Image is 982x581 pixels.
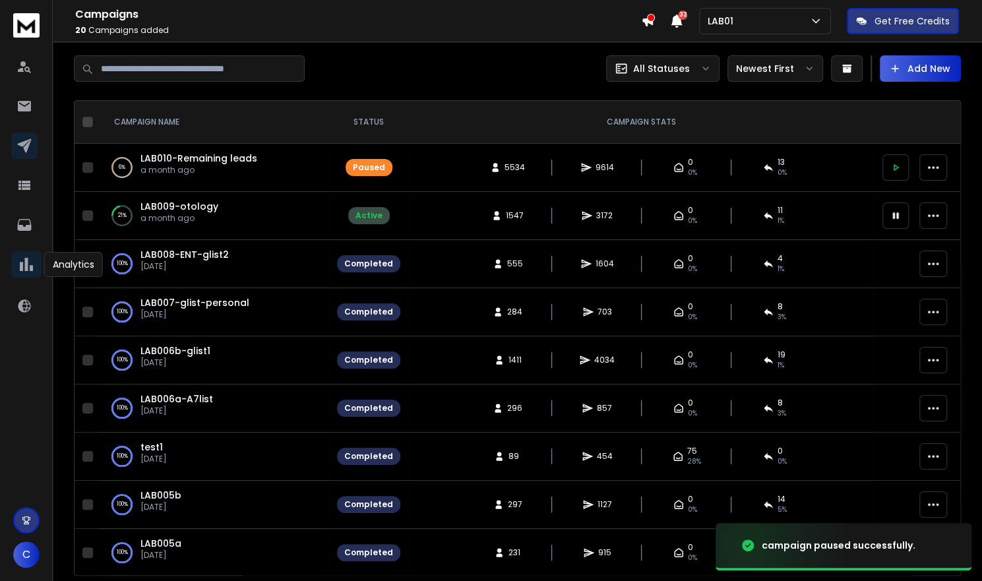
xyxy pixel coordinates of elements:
th: CAMPAIGN NAME [98,101,329,144]
span: 4 [778,253,783,264]
div: Please look into this as I am manually copying and pasting replies and that's very frustrating. [47,297,253,352]
textarea: Message… [11,404,253,427]
span: 0% [688,312,697,322]
button: Newest First [727,55,823,82]
span: 0 [778,446,783,456]
span: C [13,541,40,568]
span: 0% [688,505,697,515]
div: Completed [344,499,393,510]
button: go back [9,5,34,30]
span: 3 % [778,312,786,322]
div: Completed [344,403,393,413]
a: LAB008-ENT-glist2 [140,248,229,261]
div: Hi [PERSON_NAME],Thanks for clarifying that. Let me re-check this with our tech team to see why i... [11,363,216,489]
div: Christian says… [11,176,253,206]
span: 857 [597,403,612,413]
p: Active in the last 15m [64,16,158,30]
span: 231 [508,547,522,558]
td: 100%LAB007-glist-personal[DATE] [98,288,329,336]
span: 0% [688,553,697,563]
span: 0 [688,205,693,216]
span: 0 [688,494,693,505]
div: Paused [353,162,385,173]
div: campaign paused successfully. [762,539,915,552]
p: LAB01 [708,15,739,28]
span: 3172 [596,210,613,221]
div: Yeah, I've already followed these steps and they don't work because I have to create a Slack webh... [58,89,243,167]
p: 100 % [117,353,128,367]
div: Thanks for clarifying that. Let me re-check this with our tech team to see why it’s still asking ... [21,390,206,480]
div: You could follow these steps and implement this to let us know if its working for you or we'd be ... [11,3,216,71]
span: 89 [508,451,522,462]
span: 75 [687,446,697,456]
span: 1547 [506,210,524,221]
p: a month ago [140,213,218,224]
span: 703 [598,307,612,317]
p: 100 % [117,546,128,559]
button: Home [206,5,231,30]
span: 0 [688,301,693,312]
td: 100%LAB005b[DATE] [98,481,329,529]
span: 8 [778,301,783,312]
span: 1411 [508,355,522,365]
a: test1 [140,441,163,454]
p: All Statuses [633,62,690,75]
span: 0 [688,350,693,360]
span: 555 [507,259,523,269]
span: 0% [688,408,697,419]
td: 100%LAB006a-A7list[DATE] [98,384,329,433]
button: Get Free Credits [847,8,959,34]
span: 5534 [505,162,525,173]
a: LAB009-otology [140,200,218,213]
p: 100 % [117,305,128,319]
span: 0% [688,168,697,178]
p: Campaigns added [75,25,641,36]
span: 28 % [687,456,701,467]
span: 0 % [778,168,787,178]
span: 284 [507,307,522,317]
div: Raj says… [11,363,253,499]
span: 11 [778,205,783,216]
span: 4034 [594,355,615,365]
p: [DATE] [140,502,181,512]
span: 915 [598,547,611,558]
div: Christian says… [11,81,253,176]
div: I got this in slack [164,184,243,197]
div: Completed [344,307,393,317]
div: Close [231,5,255,29]
div: Christian says… [11,297,253,363]
span: 0% [688,264,697,274]
span: 0 [688,253,693,264]
span: 0% [688,360,697,371]
div: I got this in slack [154,176,253,205]
td: 100%test1[DATE] [98,433,329,481]
a: LAB010-Remaining leads [140,152,257,165]
h1: [PERSON_NAME] [64,7,150,16]
a: LAB007-glist-personal [140,296,249,309]
p: 100 % [117,450,128,463]
td: 100%LAB006b-glist1[DATE] [98,336,329,384]
td: 100%LAB005a[DATE] [98,529,329,577]
a: LAB005b [140,489,181,502]
p: [DATE] [140,454,167,464]
td: 6%LAB010-Remaining leadsa month ago [98,144,329,192]
div: Yeah, I've already followed these steps and they don't work because I have to create a Slack webh... [47,81,253,175]
p: [DATE] [140,550,181,561]
p: [DATE] [140,309,249,320]
span: 0 % [778,456,787,467]
span: 1604 [596,259,614,269]
th: STATUS [329,101,408,144]
span: 32 [678,11,687,20]
button: Upload attachment [63,432,73,443]
span: 9614 [596,162,614,173]
span: 1127 [598,499,612,510]
span: 297 [508,499,522,510]
div: Hi [PERSON_NAME], [21,371,206,384]
button: Add New [880,55,961,82]
p: [DATE] [140,261,229,272]
a: LAB006b-glist1 [140,344,210,357]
